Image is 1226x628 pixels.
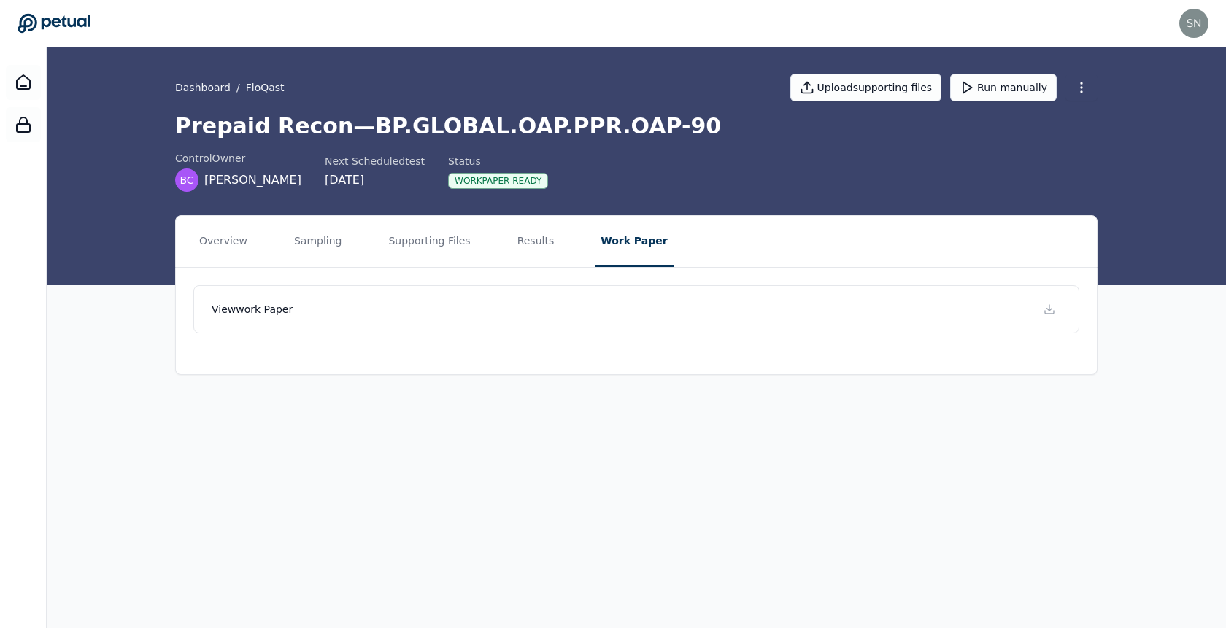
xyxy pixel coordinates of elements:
div: Next Scheduled test [325,154,425,168]
a: Go to Dashboard [18,13,90,34]
a: Dashboard [6,65,41,100]
button: Results [512,216,560,267]
h1: Prepaid Recon — BP.GLOBAL.OAP.PPR.OAP-90 [175,113,1098,139]
a: SOC [6,107,41,142]
button: Supporting Files [382,216,476,267]
div: [DATE] [325,171,425,189]
button: Sampling [288,216,348,267]
button: Run manually [950,74,1057,101]
span: BC [180,173,193,187]
div: / [175,80,285,95]
img: snir+upstart@petual.ai [1179,9,1208,38]
h4: View work paper [212,302,293,317]
span: [PERSON_NAME] [204,171,301,189]
div: Workpaper Ready [448,173,548,189]
button: Work Paper [595,216,673,267]
nav: Tabs [176,216,1097,267]
button: Overview [193,216,253,267]
a: Dashboard [175,80,231,95]
div: Download work paper file [1038,298,1061,321]
button: FloQast [246,80,285,95]
div: Status [448,154,548,168]
div: control Owner [175,151,301,166]
button: Uploadsupporting files [790,74,942,101]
